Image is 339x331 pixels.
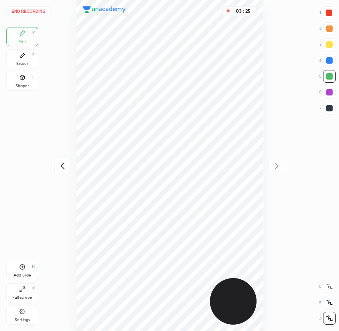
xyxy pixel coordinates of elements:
[32,53,35,57] div: E
[32,75,35,79] div: L
[319,296,336,309] div: X
[14,273,31,277] div: Add Slide
[319,280,336,293] div: C
[319,22,336,35] div: 2
[319,6,335,19] div: 1
[15,318,30,322] div: Settings
[16,84,29,88] div: Shapes
[319,312,336,325] div: Z
[19,39,26,43] div: Pen
[83,6,126,13] img: logo.38c385cc.svg
[32,31,35,35] div: P
[319,70,336,83] div: 5
[319,102,336,115] div: 7
[319,86,336,99] div: 6
[319,54,336,67] div: 4
[12,296,32,300] div: Full screen
[319,38,336,51] div: 3
[6,6,51,16] button: End recording
[32,265,35,269] div: H
[32,287,35,291] div: F
[16,62,28,66] div: Eraser
[234,8,253,14] div: 03 : 25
